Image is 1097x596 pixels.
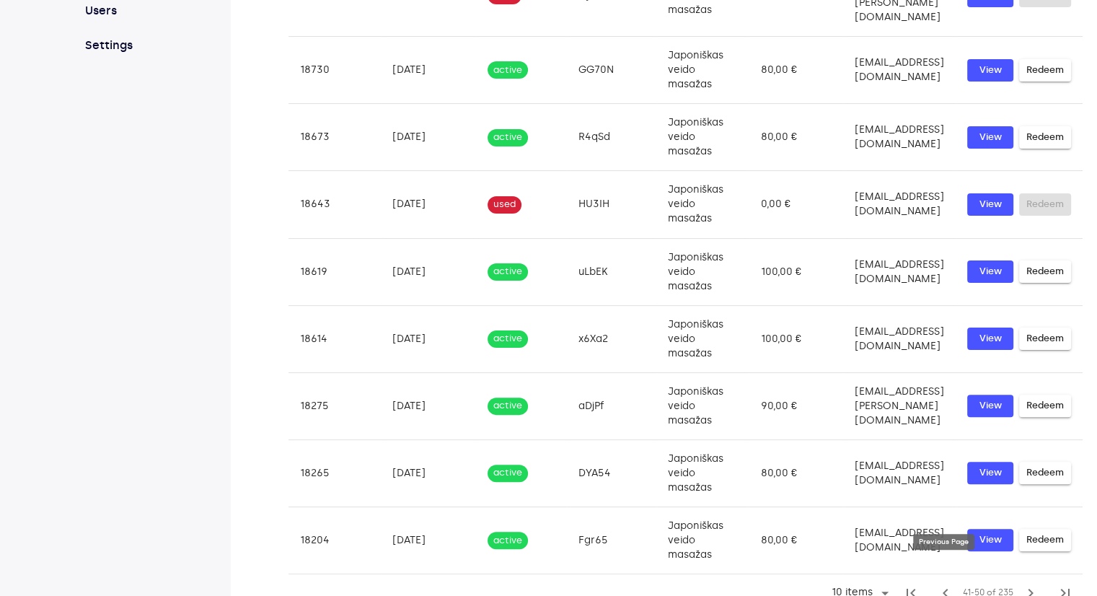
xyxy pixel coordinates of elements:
span: Redeem [1026,263,1064,280]
span: Redeem [1026,62,1064,79]
td: 18730 [288,37,381,104]
td: Japoniškas veido masažas [656,372,749,439]
td: Japoniškas veido masažas [656,507,749,574]
span: Redeem [1026,129,1064,146]
td: 18275 [288,372,381,439]
td: 80,00 € [749,104,842,171]
span: Redeem [1026,532,1064,548]
button: View [967,395,1013,417]
td: Fgr65 [567,507,656,574]
td: [DATE] [381,305,475,372]
td: [DATE] [381,507,475,574]
span: active [488,399,528,413]
span: active [488,63,528,77]
button: View [967,529,1013,551]
td: [EMAIL_ADDRESS][DOMAIN_NAME] [843,171,956,238]
td: 0,00 € [749,171,842,238]
button: View [967,328,1013,350]
a: Settings [82,37,178,54]
button: Redeem [1019,260,1071,283]
td: 80,00 € [749,507,842,574]
button: Redeem [1019,59,1071,82]
td: 18619 [288,238,381,305]
span: View [974,465,1006,481]
td: [EMAIL_ADDRESS][DOMAIN_NAME] [843,507,956,574]
td: 80,00 € [749,439,842,507]
td: [DATE] [381,104,475,171]
button: Redeem [1019,328,1071,350]
span: Redeem [1026,398,1064,414]
button: Redeem [1019,126,1071,149]
td: [EMAIL_ADDRESS][DOMAIN_NAME] [843,305,956,372]
td: Japoniškas veido masažas [656,305,749,372]
span: Redeem [1026,330,1064,347]
td: [EMAIL_ADDRESS][DOMAIN_NAME] [843,37,956,104]
td: [DATE] [381,238,475,305]
td: 100,00 € [749,238,842,305]
button: Redeem [1019,529,1071,551]
td: [DATE] [381,439,475,507]
button: Redeem [1019,462,1071,484]
td: [EMAIL_ADDRESS][DOMAIN_NAME] [843,238,956,305]
span: active [488,466,528,480]
span: active [488,534,528,548]
span: active [488,265,528,279]
td: 18614 [288,305,381,372]
td: 18265 [288,439,381,507]
td: [DATE] [381,37,475,104]
td: 80,00 € [749,37,842,104]
td: aDjPf [567,372,656,439]
td: [EMAIL_ADDRESS][DOMAIN_NAME] [843,104,956,171]
td: DYA54 [567,439,656,507]
button: View [967,193,1013,216]
span: View [974,532,1006,548]
td: 18643 [288,171,381,238]
span: active [488,131,528,144]
td: uLbEK [567,238,656,305]
td: R4qSd [567,104,656,171]
td: 90,00 € [749,372,842,439]
td: Japoniškas veido masažas [656,439,749,507]
td: [EMAIL_ADDRESS][PERSON_NAME][DOMAIN_NAME] [843,372,956,439]
td: 18204 [288,507,381,574]
span: View [974,129,1006,146]
span: View [974,196,1006,213]
td: HU3IH [567,171,656,238]
td: Japoniškas veido masažas [656,171,749,238]
td: [DATE] [381,171,475,238]
td: [DATE] [381,372,475,439]
span: View [974,398,1006,414]
button: View [967,260,1013,283]
td: 100,00 € [749,305,842,372]
a: Users [82,2,178,19]
span: used [488,198,521,211]
td: GG70N [567,37,656,104]
span: View [974,62,1006,79]
td: Japoniškas veido masažas [656,104,749,171]
span: active [488,332,528,346]
td: Japoniškas veido masažas [656,37,749,104]
td: [EMAIL_ADDRESS][DOMAIN_NAME] [843,439,956,507]
button: View [967,59,1013,82]
button: View [967,462,1013,484]
span: Redeem [1026,465,1064,481]
button: View [967,126,1013,149]
button: Redeem [1019,395,1071,417]
span: View [974,263,1006,280]
td: x6Xa2 [567,305,656,372]
td: Japoniškas veido masažas [656,238,749,305]
td: 18673 [288,104,381,171]
span: View [974,330,1006,347]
